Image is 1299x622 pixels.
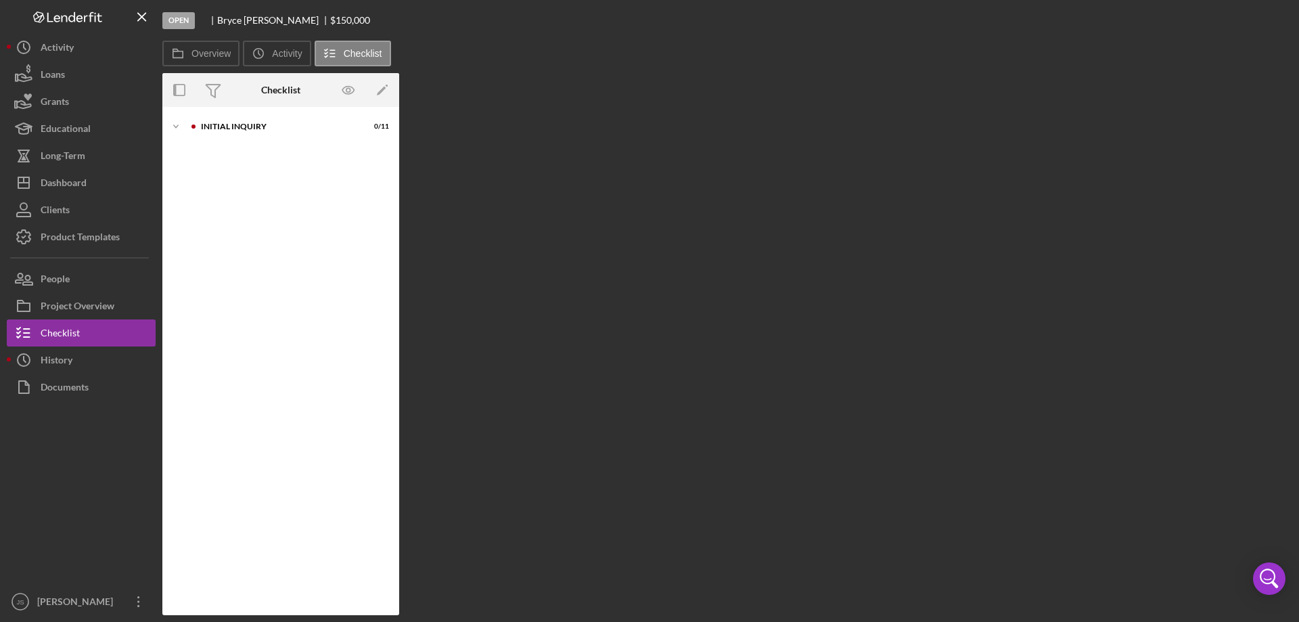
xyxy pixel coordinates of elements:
[7,34,156,61] button: Activity
[41,347,72,377] div: History
[41,292,114,323] div: Project Overview
[41,319,80,350] div: Checklist
[243,41,311,66] button: Activity
[191,48,231,59] label: Overview
[7,196,156,223] button: Clients
[272,48,302,59] label: Activity
[315,41,391,66] button: Checklist
[7,588,156,615] button: JS[PERSON_NAME]
[365,123,389,131] div: 0 / 11
[41,61,65,91] div: Loans
[1253,562,1285,595] div: Open Intercom Messenger
[7,142,156,169] button: Long-Term
[41,169,87,200] div: Dashboard
[7,374,156,401] button: Documents
[217,15,330,26] div: Bryce [PERSON_NAME]
[7,265,156,292] button: People
[16,598,24,606] text: JS
[41,34,74,64] div: Activity
[162,12,195,29] div: Open
[7,347,156,374] button: History
[41,223,120,254] div: Product Templates
[7,169,156,196] button: Dashboard
[162,41,240,66] button: Overview
[41,88,69,118] div: Grants
[261,85,300,95] div: Checklist
[41,196,70,227] div: Clients
[41,265,70,296] div: People
[7,223,156,250] button: Product Templates
[7,319,156,347] button: Checklist
[7,115,156,142] button: Educational
[41,142,85,173] div: Long-Term
[344,48,382,59] label: Checklist
[7,88,156,115] button: Grants
[34,588,122,619] div: [PERSON_NAME]
[7,292,156,319] button: Project Overview
[41,374,89,404] div: Documents
[41,115,91,146] div: Educational
[7,61,156,88] button: Loans
[330,14,370,26] span: $150,000
[201,123,355,131] div: Initial Inquiry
